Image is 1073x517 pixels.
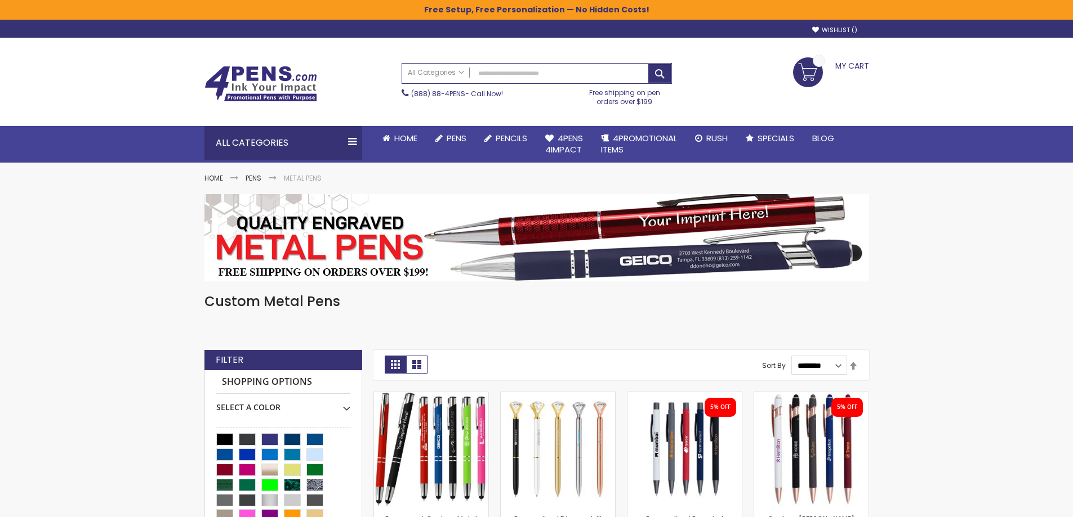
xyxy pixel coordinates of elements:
[411,89,465,98] a: (888) 88-4PENS
[710,403,731,411] div: 5% OFF
[545,132,583,155] span: 4Pens 4impact
[812,132,834,144] span: Blog
[706,132,728,144] span: Rush
[216,394,350,413] div: Select A Color
[284,173,322,183] strong: Metal Pens
[246,173,261,183] a: Pens
[627,392,742,506] img: Personalized Recycled Fleetwood Satin Soft Touch Gel Click Pen
[204,173,223,183] a: Home
[758,132,794,144] span: Specials
[216,354,243,366] strong: Filter
[762,361,786,370] label: Sort By
[754,392,869,401] a: Custom Lexi Rose Gold Stylus Soft Touch Recycled Aluminum Pen
[812,26,857,34] a: Wishlist
[536,126,592,163] a: 4Pens4impact
[394,132,417,144] span: Home
[204,293,869,311] h1: Custom Metal Pens
[373,126,426,151] a: Home
[411,89,503,98] span: - Call Now!
[501,392,615,506] img: Personalized Diamond-III Crystal Clear Brass Pen
[627,392,742,401] a: Personalized Recycled Fleetwood Satin Soft Touch Gel Click Pen
[374,392,488,401] a: Paramount Custom Metal Stylus® Pens -Special Offer
[216,370,350,394] strong: Shopping Options
[803,126,843,151] a: Blog
[577,84,672,106] div: Free shipping on pen orders over $199
[475,126,536,151] a: Pencils
[592,126,686,163] a: 4PROMOTIONALITEMS
[374,392,488,506] img: Paramount Custom Metal Stylus® Pens -Special Offer
[496,132,527,144] span: Pencils
[837,403,857,411] div: 5% OFF
[426,126,475,151] a: Pens
[204,66,317,102] img: 4Pens Custom Pens and Promotional Products
[754,392,869,506] img: Custom Lexi Rose Gold Stylus Soft Touch Recycled Aluminum Pen
[601,132,677,155] span: 4PROMOTIONAL ITEMS
[447,132,466,144] span: Pens
[686,126,737,151] a: Rush
[204,194,869,281] img: Metal Pens
[408,68,464,77] span: All Categories
[402,64,470,82] a: All Categories
[204,126,362,160] div: All Categories
[385,356,406,374] strong: Grid
[501,392,615,401] a: Personalized Diamond-III Crystal Clear Brass Pen
[737,126,803,151] a: Specials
